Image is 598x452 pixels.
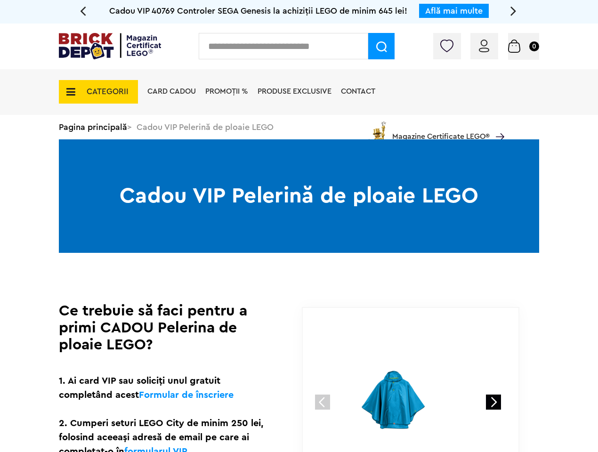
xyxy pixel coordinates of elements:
[139,390,234,400] a: Formular de înscriere
[490,121,504,129] a: Magazine Certificate LEGO®
[59,302,275,353] h1: Ce trebuie să faci pentru a primi CADOU Pelerina de ploaie LEGO?
[341,88,375,95] a: Contact
[425,7,483,15] a: Află mai multe
[147,88,196,95] a: Card Cadou
[258,88,331,95] a: Produse exclusive
[529,41,539,51] small: 0
[109,7,407,15] span: Cadou VIP 40769 Controler SEGA Genesis la achiziții LEGO de minim 645 lei!
[392,120,490,141] span: Magazine Certificate LEGO®
[205,88,248,95] a: PROMOȚII %
[59,139,539,253] h1: Cadou VIP Pelerină de ploaie LEGO
[87,88,129,96] span: CATEGORII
